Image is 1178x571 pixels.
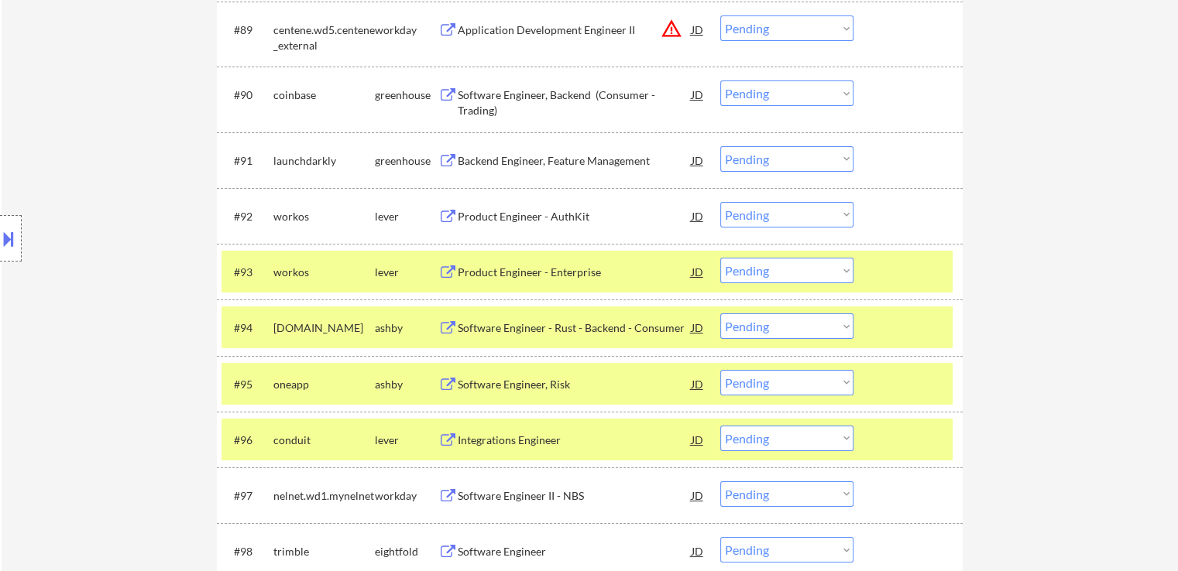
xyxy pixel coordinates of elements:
[690,202,706,230] div: JD
[273,488,375,504] div: nelnet.wd1.mynelnet
[234,433,261,448] div: #96
[375,320,438,336] div: ashby
[273,265,375,280] div: workos
[273,377,375,392] div: oneapp
[234,488,261,504] div: #97
[690,426,706,453] div: JD
[273,320,375,336] div: [DOMAIN_NAME]
[375,87,438,103] div: greenhouse
[690,313,706,341] div: JD
[273,22,375,53] div: centene.wd5.centene_external
[690,80,706,108] div: JD
[375,22,438,38] div: workday
[690,15,706,43] div: JD
[375,153,438,169] div: greenhouse
[234,544,261,559] div: #98
[690,146,706,174] div: JD
[458,544,692,559] div: Software Engineer
[273,87,375,103] div: coinbase
[690,537,706,565] div: JD
[690,258,706,285] div: JD
[690,370,706,398] div: JD
[273,433,375,448] div: conduit
[234,22,261,38] div: #89
[273,153,375,169] div: launchdarkly
[375,488,438,504] div: workday
[458,488,692,504] div: Software Engineer II - NBS
[458,265,692,280] div: Product Engineer - Enterprise
[458,87,692,118] div: Software Engineer, Backend (Consumer - Trading)
[375,544,438,559] div: eightfold
[458,153,692,169] div: Backend Engineer, Feature Management
[458,320,692,336] div: Software Engineer - Rust - Backend - Consumer
[661,18,682,39] button: warning_amber
[273,544,375,559] div: trimble
[458,22,692,38] div: Application Development Engineer II
[234,87,261,103] div: #90
[690,481,706,509] div: JD
[458,377,692,392] div: Software Engineer, Risk
[458,209,692,224] div: Product Engineer - AuthKit
[375,377,438,392] div: ashby
[375,433,438,448] div: lever
[273,209,375,224] div: workos
[375,265,438,280] div: lever
[458,433,692,448] div: Integrations Engineer
[375,209,438,224] div: lever
[234,377,261,392] div: #95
